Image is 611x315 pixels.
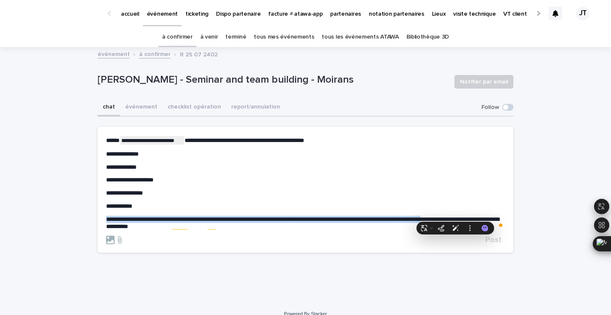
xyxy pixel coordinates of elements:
a: Bibliothèque 3D [406,27,449,47]
a: terminé [225,27,246,47]
button: checklist opération [163,99,226,117]
button: Notifier par email [454,75,513,89]
p: Follow [482,104,499,111]
div: To enrich screen reader interactions, please activate Accessibility in Grammarly extension settings [106,136,505,230]
div: JT [576,7,590,20]
button: chat [98,99,120,117]
a: à confirmer [162,27,193,47]
a: tous mes événements [254,27,314,47]
a: à venir [200,27,218,47]
button: événement [120,99,163,117]
p: R 25 07 2402 [180,49,218,59]
p: [PERSON_NAME] - Seminar and team building - Moirans [98,74,448,86]
img: Ls34BcGeRexTGTNfXpUC [17,5,99,22]
a: tous les événements ATAWA [322,27,398,47]
span: Notifier par email [460,78,508,86]
span: Post [485,236,502,244]
a: événement [98,49,130,59]
a: à confirmer [139,49,171,59]
button: Post [482,236,505,244]
button: report/annulation [226,99,285,117]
